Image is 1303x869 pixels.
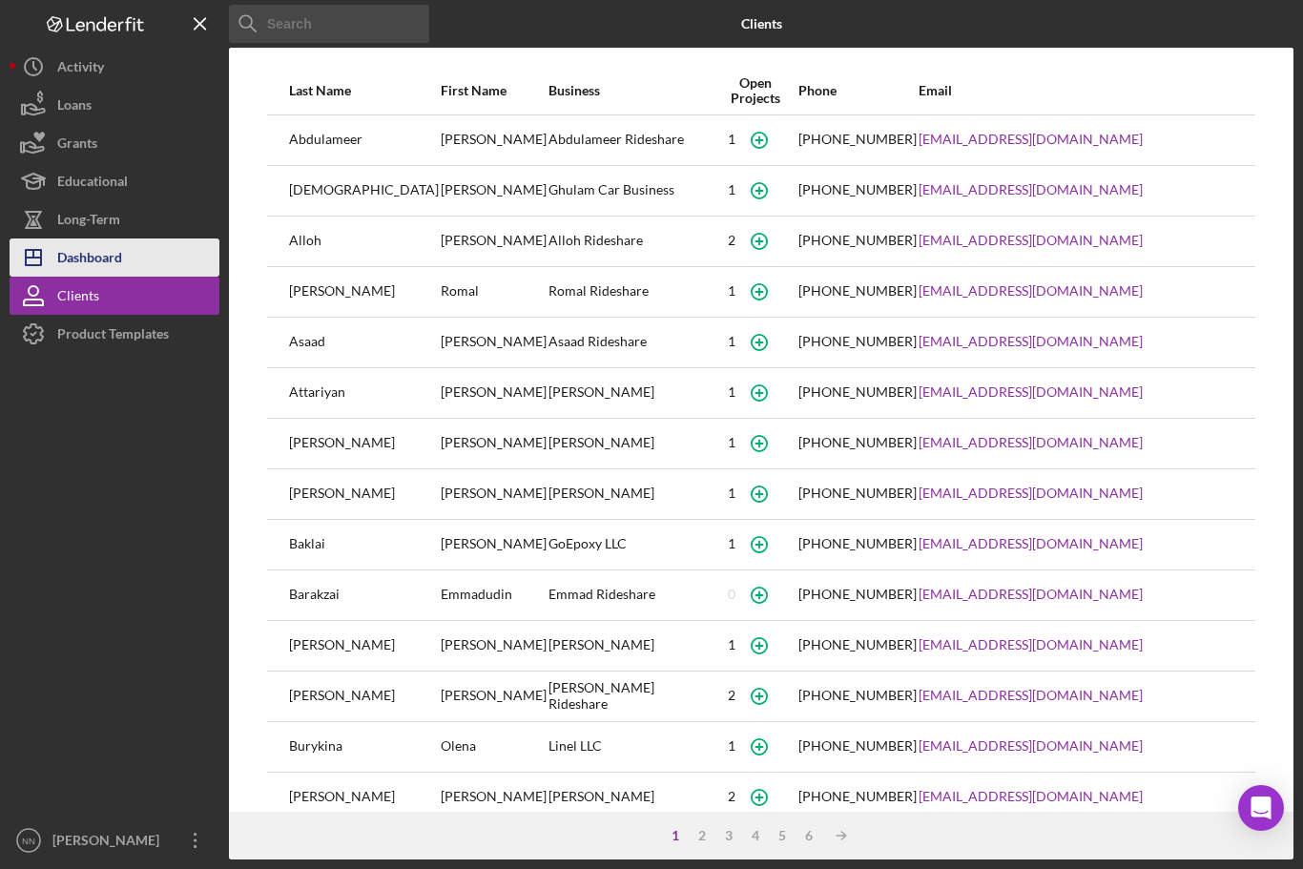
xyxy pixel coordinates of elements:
[441,420,547,467] div: [PERSON_NAME]
[289,774,439,821] div: [PERSON_NAME]
[289,571,439,619] div: Barakzai
[798,536,917,551] div: [PHONE_NUMBER]
[548,116,712,164] div: Abdulameer Rideshare
[289,167,439,215] div: [DEMOGRAPHIC_DATA]
[798,182,917,197] div: [PHONE_NUMBER]
[441,470,547,518] div: [PERSON_NAME]
[919,132,1143,147] a: [EMAIL_ADDRESS][DOMAIN_NAME]
[728,435,735,450] div: 1
[728,233,735,248] div: 2
[548,470,712,518] div: [PERSON_NAME]
[229,5,429,43] input: Search
[57,315,169,358] div: Product Templates
[769,828,796,843] div: 5
[289,83,439,98] div: Last Name
[441,774,547,821] div: [PERSON_NAME]
[289,420,439,467] div: [PERSON_NAME]
[289,470,439,518] div: [PERSON_NAME]
[728,738,735,754] div: 1
[728,789,735,804] div: 2
[10,86,219,124] button: Loans
[919,233,1143,248] a: [EMAIL_ADDRESS][DOMAIN_NAME]
[289,116,439,164] div: Abdulameer
[441,319,547,366] div: [PERSON_NAME]
[10,238,219,277] button: Dashboard
[57,124,97,167] div: Grants
[548,420,712,467] div: [PERSON_NAME]
[10,48,219,86] button: Activity
[289,319,439,366] div: Asaad
[10,315,219,353] button: Product Templates
[798,637,917,652] div: [PHONE_NUMBER]
[57,238,122,281] div: Dashboard
[441,622,547,670] div: [PERSON_NAME]
[22,836,35,846] text: NN
[798,435,917,450] div: [PHONE_NUMBER]
[1238,785,1284,831] div: Open Intercom Messenger
[919,738,1143,754] a: [EMAIL_ADDRESS][DOMAIN_NAME]
[441,167,547,215] div: [PERSON_NAME]
[919,789,1143,804] a: [EMAIL_ADDRESS][DOMAIN_NAME]
[728,182,735,197] div: 1
[57,86,92,129] div: Loans
[548,774,712,821] div: [PERSON_NAME]
[441,369,547,417] div: [PERSON_NAME]
[728,536,735,551] div: 1
[919,384,1143,400] a: [EMAIL_ADDRESS][DOMAIN_NAME]
[798,688,917,703] div: [PHONE_NUMBER]
[548,268,712,316] div: Romal Rideshare
[548,521,712,569] div: GoEpoxy LLC
[728,384,735,400] div: 1
[798,789,917,804] div: [PHONE_NUMBER]
[798,587,917,602] div: [PHONE_NUMBER]
[548,672,712,720] div: [PERSON_NAME] Rideshare
[548,319,712,366] div: Asaad Rideshare
[798,384,917,400] div: [PHONE_NUMBER]
[10,821,219,859] button: NN[PERSON_NAME]
[919,435,1143,450] a: [EMAIL_ADDRESS][DOMAIN_NAME]
[798,334,917,349] div: [PHONE_NUMBER]
[548,83,712,98] div: Business
[548,723,712,771] div: Linel LLC
[919,283,1143,299] a: [EMAIL_ADDRESS][DOMAIN_NAME]
[441,521,547,569] div: [PERSON_NAME]
[798,283,917,299] div: [PHONE_NUMBER]
[728,283,735,299] div: 1
[48,821,172,864] div: [PERSON_NAME]
[57,200,120,243] div: Long-Term
[57,48,104,91] div: Activity
[10,277,219,315] button: Clients
[728,334,735,349] div: 1
[919,637,1143,652] a: [EMAIL_ADDRESS][DOMAIN_NAME]
[441,116,547,164] div: [PERSON_NAME]
[289,622,439,670] div: [PERSON_NAME]
[728,132,735,147] div: 1
[289,217,439,265] div: Alloh
[441,268,547,316] div: Romal
[548,369,712,417] div: [PERSON_NAME]
[289,672,439,720] div: [PERSON_NAME]
[798,132,917,147] div: [PHONE_NUMBER]
[919,587,1143,602] a: [EMAIL_ADDRESS][DOMAIN_NAME]
[742,828,769,843] div: 4
[728,486,735,501] div: 1
[10,200,219,238] button: Long-Term
[548,571,712,619] div: Emmad Rideshare
[441,723,547,771] div: Olena
[441,83,547,98] div: First Name
[548,622,712,670] div: [PERSON_NAME]
[441,217,547,265] div: [PERSON_NAME]
[728,688,735,703] div: 2
[10,162,219,200] button: Educational
[662,828,689,843] div: 1
[57,162,128,205] div: Educational
[728,637,735,652] div: 1
[548,217,712,265] div: Alloh Rideshare
[289,723,439,771] div: Burykina
[919,536,1143,551] a: [EMAIL_ADDRESS][DOMAIN_NAME]
[798,83,917,98] div: Phone
[715,828,742,843] div: 3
